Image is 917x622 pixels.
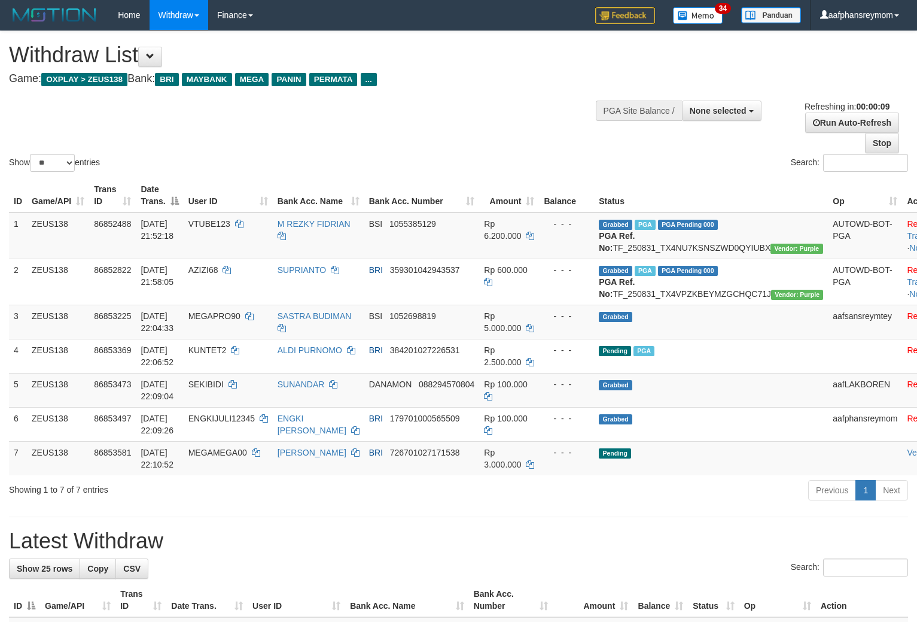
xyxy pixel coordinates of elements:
div: - - - [544,218,589,230]
th: Balance [539,178,594,213]
span: Pending [599,448,631,459]
div: - - - [544,264,589,276]
span: Grabbed [599,414,632,424]
th: ID [9,178,27,213]
span: Rp 2.500.000 [484,345,521,367]
span: Rp 100.000 [484,414,527,423]
span: PERMATA [309,73,358,86]
span: 86853581 [94,448,131,457]
span: Vendor URL: https://trx4.1velocity.biz [770,244,822,254]
div: PGA Site Balance / [596,101,682,121]
span: Refreshing in: [805,102,889,111]
th: Trans ID: activate to sort column ascending [89,178,136,213]
th: Trans ID: activate to sort column ascending [115,583,166,617]
span: [DATE] 22:10:52 [141,448,173,469]
th: Date Trans.: activate to sort column descending [136,178,183,213]
span: None selected [690,106,747,116]
span: MAYBANK [182,73,232,86]
span: Grabbed [599,380,632,390]
label: Show entries [9,154,100,172]
th: Status [594,178,828,213]
td: AUTOWD-BOT-PGA [828,259,902,305]
img: MOTION_logo.png [9,6,100,24]
td: aafsansreymtey [828,305,902,339]
th: Game/API: activate to sort column ascending [27,178,89,213]
span: Copy 384201027226531 to clipboard [390,345,460,355]
span: 34 [715,3,731,14]
th: Amount: activate to sort column ascending [553,583,633,617]
th: Balance: activate to sort column ascending [633,583,688,617]
td: ZEUS138 [27,407,89,441]
div: - - - [544,447,589,459]
b: PGA Ref. No: [599,277,635,299]
th: Bank Acc. Number: activate to sort column ascending [469,583,553,617]
span: Marked by aaftrukkakada [635,266,656,276]
span: BSI [369,311,383,321]
span: Grabbed [599,220,632,230]
th: Action [816,583,908,617]
td: ZEUS138 [27,259,89,305]
td: 7 [9,441,27,475]
span: Rp 100.000 [484,380,527,389]
span: 86852822 [94,265,131,275]
span: Vendor URL: https://trx4.1velocity.biz [771,290,823,300]
td: 6 [9,407,27,441]
td: ZEUS138 [27,339,89,373]
a: 1 [855,480,876,500]
span: MEGAPRO90 [188,311,240,321]
th: ID: activate to sort column descending [9,583,40,617]
td: ZEUS138 [27,373,89,407]
button: None selected [682,101,761,121]
th: Bank Acc. Number: activate to sort column ascending [364,178,480,213]
span: 86852488 [94,219,131,229]
img: Feedback.jpg [595,7,655,24]
span: 86853225 [94,311,131,321]
span: KUNTET2 [188,345,227,355]
span: Rp 5.000.000 [484,311,521,333]
a: Next [875,480,908,500]
div: Showing 1 to 7 of 7 entries [9,479,373,496]
span: CSV [123,564,141,574]
span: BRI [155,73,178,86]
a: Show 25 rows [9,559,80,579]
select: Showentries [30,154,75,172]
label: Search: [791,559,908,577]
span: Rp 600.000 [484,265,527,275]
th: Bank Acc. Name: activate to sort column ascending [273,178,364,213]
span: 86853497 [94,414,131,423]
span: Marked by aaftrukkakada [633,346,654,356]
td: aafLAKBOREN [828,373,902,407]
span: [DATE] 22:09:26 [141,414,173,435]
span: Copy 179701000565509 to clipboard [390,414,460,423]
td: 4 [9,339,27,373]
th: Bank Acc. Name: activate to sort column ascending [345,583,468,617]
span: [DATE] 22:04:33 [141,311,173,333]
td: AUTOWD-BOT-PGA [828,213,902,259]
td: 1 [9,213,27,259]
span: Copy 726701027171538 to clipboard [390,448,460,457]
span: BSI [369,219,383,229]
span: Rp 3.000.000 [484,448,521,469]
div: - - - [544,310,589,322]
th: Op: activate to sort column ascending [739,583,816,617]
span: AZIZI68 [188,265,218,275]
th: Status: activate to sort column ascending [688,583,739,617]
span: Copy [87,564,108,574]
span: Copy 1052698819 to clipboard [389,311,436,321]
a: M REZKY FIDRIAN [278,219,351,229]
td: 3 [9,305,27,339]
a: ENGKI [PERSON_NAME] [278,414,346,435]
span: Copy 1055385129 to clipboard [389,219,436,229]
span: MEGA [235,73,269,86]
span: Grabbed [599,312,632,322]
span: 86853473 [94,380,131,389]
span: [DATE] 22:06:52 [141,345,173,367]
strong: 00:00:09 [856,102,889,111]
span: [DATE] 21:52:18 [141,219,173,241]
span: SEKIBIDI [188,380,224,389]
a: CSV [115,559,148,579]
span: MEGAMEGA00 [188,448,247,457]
a: ALDI PURNOMO [278,345,342,355]
span: Grabbed [599,266,632,276]
span: VTUBE123 [188,219,230,229]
